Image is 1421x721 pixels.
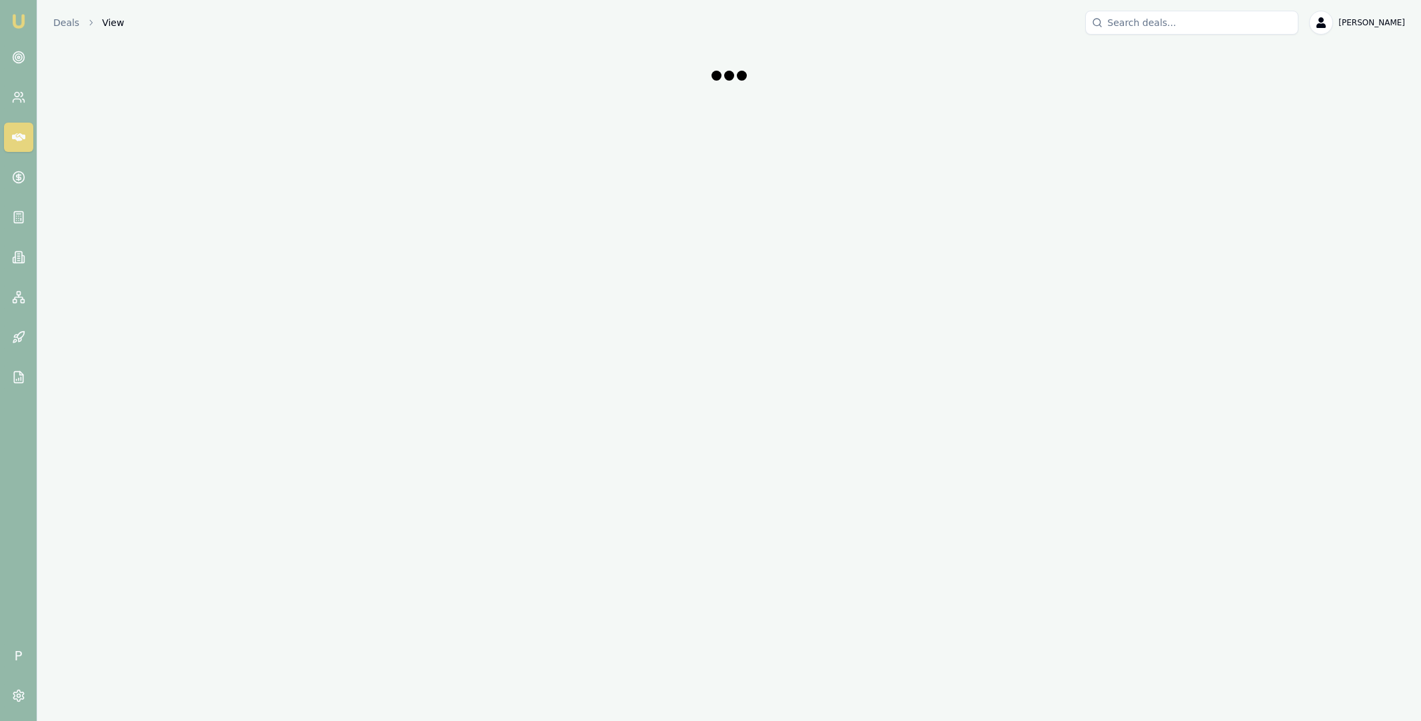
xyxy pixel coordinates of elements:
img: emu-icon-u.png [11,13,27,29]
input: Search deals [1085,11,1298,35]
nav: breadcrumb [53,16,124,29]
span: P [4,641,33,670]
a: Deals [53,16,79,29]
span: View [102,16,124,29]
span: [PERSON_NAME] [1338,17,1405,28]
